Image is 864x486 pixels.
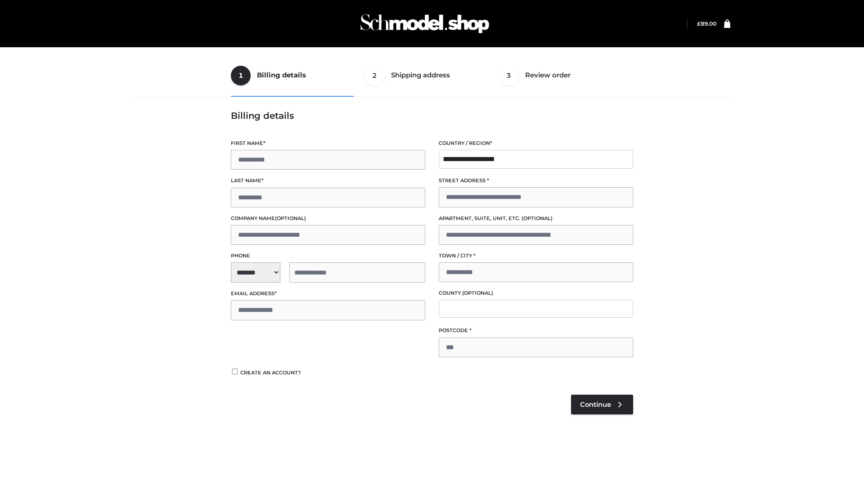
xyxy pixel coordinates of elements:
[231,289,425,298] label: Email address
[462,290,493,296] span: (optional)
[231,214,425,223] label: Company name
[439,214,633,223] label: Apartment, suite, unit, etc.
[439,252,633,260] label: Town / City
[697,20,716,27] a: £89.00
[231,139,425,148] label: First name
[439,139,633,148] label: Country / Region
[231,252,425,260] label: Phone
[357,6,492,41] img: Schmodel Admin 964
[697,20,716,27] bdi: 89.00
[240,369,301,376] span: Create an account?
[571,395,633,414] a: Continue
[580,400,611,409] span: Continue
[439,326,633,335] label: Postcode
[697,20,701,27] span: £
[439,176,633,185] label: Street address
[522,215,553,221] span: (optional)
[439,289,633,297] label: County
[275,215,306,221] span: (optional)
[231,369,239,374] input: Create an account?
[231,176,425,185] label: Last name
[231,110,633,121] h3: Billing details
